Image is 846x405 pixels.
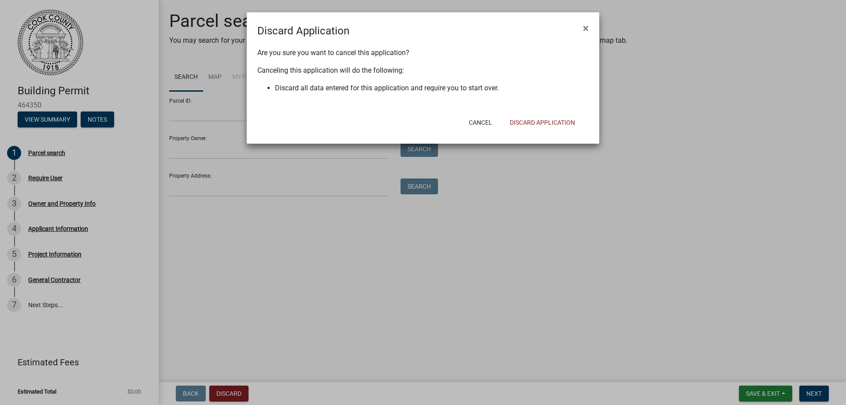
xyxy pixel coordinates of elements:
button: Close [576,16,596,41]
span: × [583,22,589,34]
p: Canceling this application will do the following: [257,65,589,76]
li: Discard all data entered for this application and require you to start over. [275,83,589,93]
p: Are you sure you want to cancel this application? [257,48,589,58]
h4: Discard Application [257,23,349,39]
button: Discard Application [503,115,582,130]
button: Cancel [462,115,499,130]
